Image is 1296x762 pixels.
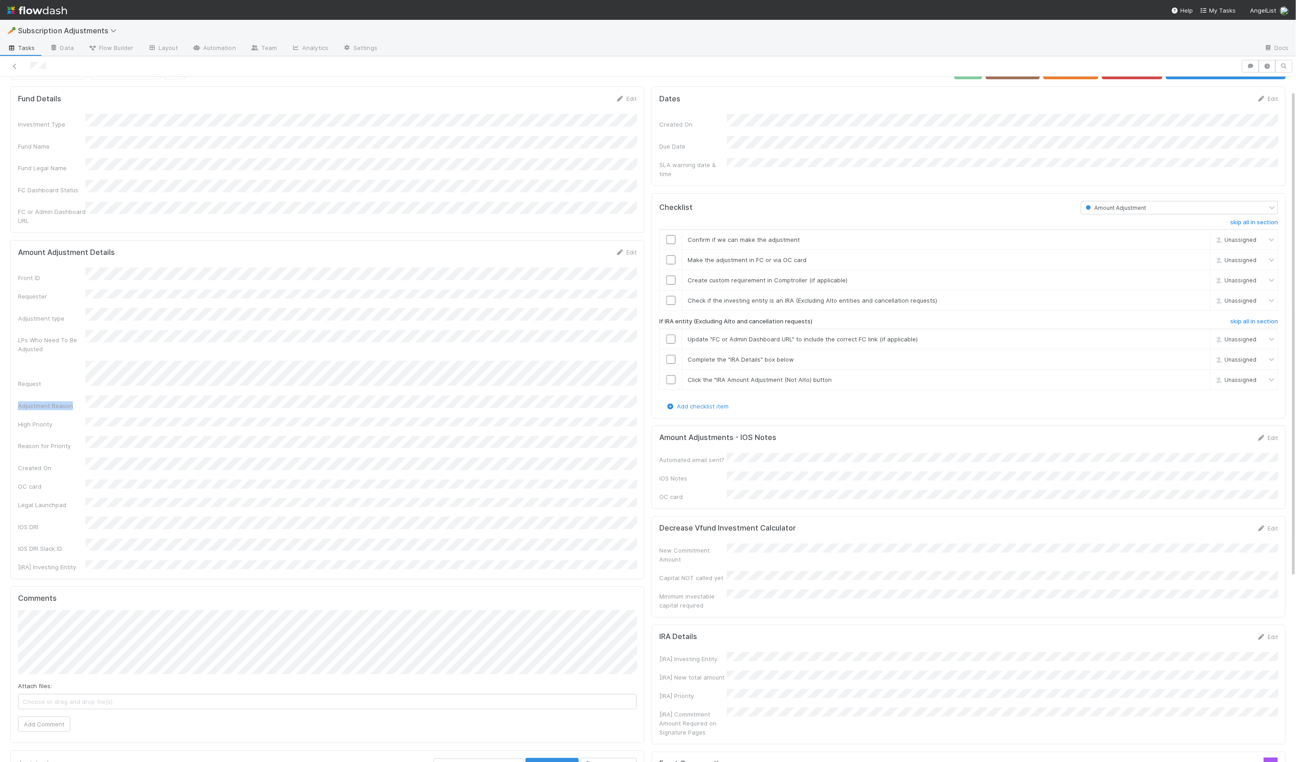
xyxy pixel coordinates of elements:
[1214,277,1256,284] span: Unassigned
[243,41,284,56] a: Team
[18,273,86,282] div: Front ID
[1214,297,1256,304] span: Unassigned
[659,632,697,641] h5: IRA Details
[18,248,115,257] h5: Amount Adjustment Details
[18,95,61,104] h5: Fund Details
[18,379,86,388] div: Request
[18,207,86,225] div: FC or Admin Dashboard URL
[18,120,86,129] div: Investment Type
[659,691,727,700] div: [IRA] Priority
[688,356,794,363] span: Complete the "IRA Details" box below
[1200,7,1236,14] span: My Tasks
[688,297,937,304] span: Check if the investing entity is an IRA (Excluding Alto entities and cancellation requests)
[18,401,86,410] div: Adjustment Reason
[1214,356,1256,363] span: Unassigned
[1257,95,1278,102] a: Edit
[659,318,812,325] h6: If IRA entity (Excluding Alto and cancellation requests)
[659,546,727,564] div: New Commitment Amount
[18,292,86,301] div: Requester
[18,441,86,450] div: Reason for Priority
[1230,219,1278,230] a: skip all in section
[1257,525,1278,532] a: Edit
[18,522,86,531] div: IOS DRI
[659,492,727,501] div: OC card
[1230,219,1278,226] h6: skip all in section
[659,524,796,533] h5: Decrease Vfund Investment Calculator
[18,163,86,172] div: Fund Legal Name
[1257,434,1278,441] a: Edit
[18,717,70,732] button: Add Comment
[1171,6,1193,15] div: Help
[18,142,86,151] div: Fund Name
[616,249,637,256] a: Edit
[688,277,847,284] span: Create custom requirement in Comptroller (if applicable)
[1214,257,1256,263] span: Unassigned
[659,203,693,212] h5: Checklist
[659,95,680,104] h5: Dates
[335,41,385,56] a: Settings
[659,474,727,483] div: IOS Notes
[659,673,727,682] div: [IRA] New total amount
[18,420,86,429] div: High Priority
[42,41,81,56] a: Data
[18,314,86,323] div: Adjustment type
[659,710,727,737] div: [IRA] Commitment Amount Required on Signature Pages
[1214,376,1256,383] span: Unassigned
[688,256,807,263] span: Make the adjustment in FC or via OC card
[18,26,121,35] span: Subscription Adjustments
[18,186,86,195] div: FC Dashboard Status
[1230,318,1278,325] h6: skip all in section
[1257,633,1278,640] a: Edit
[18,500,86,509] div: Legal Launchpad
[18,562,86,571] div: [IRA] Investing Entity
[1214,236,1256,243] span: Unassigned
[1230,318,1278,329] a: skip all in section
[1214,336,1256,343] span: Unassigned
[140,41,185,56] a: Layout
[688,376,832,383] span: Click the "IRA Amount Adjustment (Not Alto) button
[659,573,727,582] div: Capital NOT called yet
[616,95,637,102] a: Edit
[1200,6,1236,15] a: My Tasks
[18,336,86,354] div: LPs Who Need To Be Adjusted
[1250,7,1276,14] span: AngelList
[18,594,637,603] h5: Comments
[185,41,243,56] a: Automation
[88,43,133,52] span: Flow Builder
[18,694,636,709] span: Choose or drag and drop file(s)
[1257,41,1296,56] a: Docs
[659,120,727,129] div: Created On
[659,160,727,178] div: SLA warning date & time
[7,27,16,34] span: 🥕
[18,544,86,553] div: IOS DRI Slack ID
[688,236,800,243] span: Confirm if we can make the adjustment
[1084,204,1146,211] span: Amount Adjustment
[659,433,776,442] h5: Amount Adjustments - IOS Notes
[659,142,727,151] div: Due Date
[659,592,727,610] div: Minimum investable capital required
[666,403,729,410] a: Add checklist item
[284,41,335,56] a: Analytics
[1280,6,1289,15] img: avatar_04f2f553-352a-453f-b9fb-c6074dc60769.png
[659,455,727,464] div: Automated email sent?
[7,3,67,18] img: logo-inverted-e16ddd16eac7371096b0.svg
[18,482,86,491] div: OC card
[688,336,918,343] span: Update "FC or Admin Dashboard URL" to include the correct FC link (if applicable)
[18,681,52,690] label: Attach files:
[18,463,86,472] div: Created On
[7,43,35,52] span: Tasks
[659,654,727,663] div: [IRA] Investing Entity
[81,41,140,56] a: Flow Builder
